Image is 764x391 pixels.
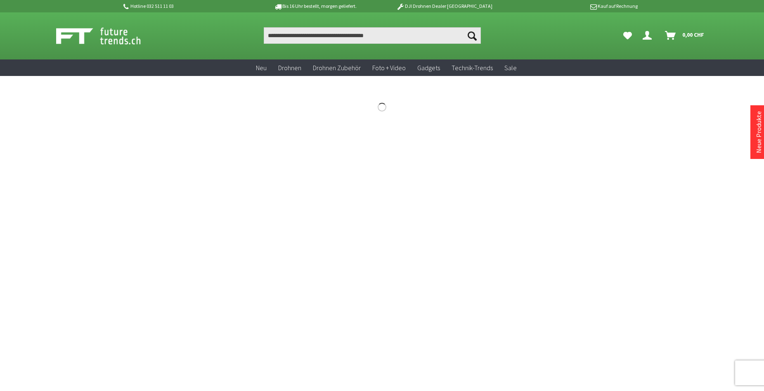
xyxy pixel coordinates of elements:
span: Neu [256,64,267,72]
span: Gadgets [417,64,440,72]
p: Bis 16 Uhr bestellt, morgen geliefert. [251,1,380,11]
span: Foto + Video [372,64,406,72]
span: 0,00 CHF [682,28,704,41]
button: Suchen [464,27,481,44]
p: Kauf auf Rechnung [509,1,638,11]
span: Technik-Trends [452,64,493,72]
a: Neue Produkte [755,111,763,153]
input: Produkt, Marke, Kategorie, EAN, Artikelnummer… [264,27,481,44]
a: Technik-Trends [446,59,499,76]
a: Foto + Video [367,59,412,76]
p: DJI Drohnen Dealer [GEOGRAPHIC_DATA] [380,1,509,11]
a: Meine Favoriten [619,27,636,44]
a: Dein Konto [639,27,658,44]
span: Drohnen Zubehör [313,64,361,72]
a: Drohnen Zubehör [307,59,367,76]
span: Drohnen [278,64,301,72]
a: Warenkorb [662,27,708,44]
a: Sale [499,59,523,76]
img: Shop Futuretrends - zur Startseite wechseln [56,26,159,46]
a: Drohnen [272,59,307,76]
a: Gadgets [412,59,446,76]
p: Hotline 032 511 11 03 [122,1,251,11]
span: Sale [504,64,517,72]
a: Neu [250,59,272,76]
